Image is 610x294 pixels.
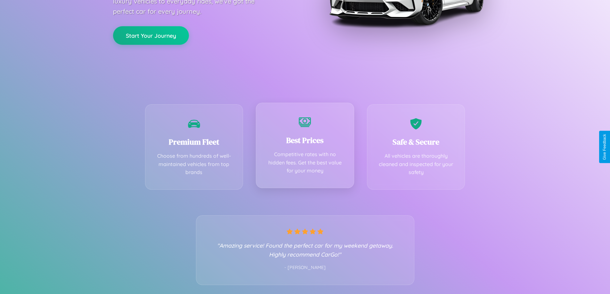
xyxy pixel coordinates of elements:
h3: Premium Fleet [155,137,233,147]
h3: Safe & Secure [377,137,455,147]
p: Competitive rates with no hidden fees. Get the best value for your money [266,150,344,175]
p: "Amazing service! Found the perfect car for my weekend getaway. Highly recommend CarGo!" [209,241,401,259]
p: Choose from hundreds of well-maintained vehicles from top brands [155,152,233,177]
h3: Best Prices [266,135,344,146]
p: All vehicles are thoroughly cleaned and inspected for your safety [377,152,455,177]
p: - [PERSON_NAME] [209,264,401,272]
div: Give Feedback [602,134,607,160]
button: Start Your Journey [113,26,189,45]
